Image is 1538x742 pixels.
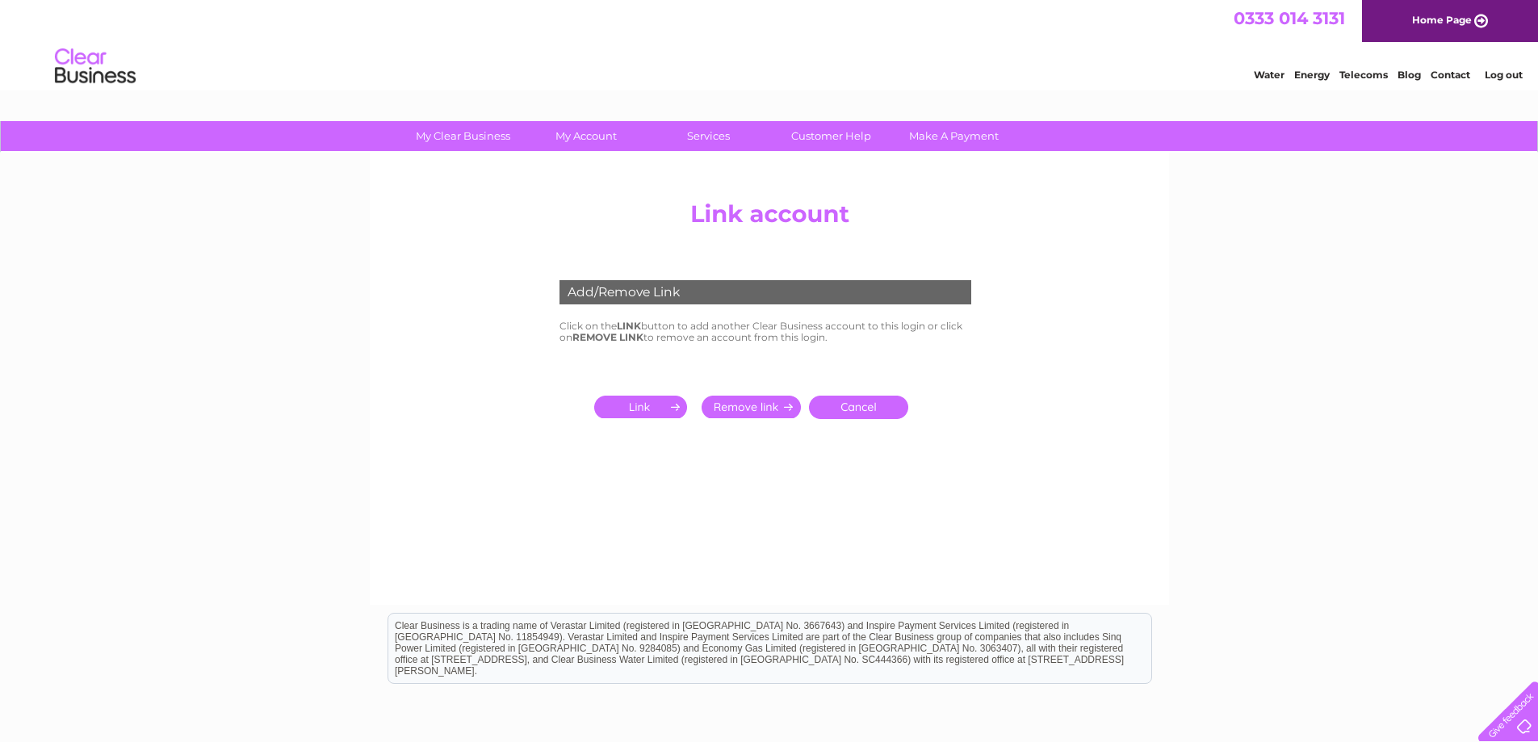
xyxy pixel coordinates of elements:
b: REMOVE LINK [572,331,643,343]
a: Log out [1485,69,1523,81]
a: Cancel [809,396,908,419]
a: Energy [1294,69,1330,81]
b: LINK [617,320,641,332]
a: Contact [1431,69,1470,81]
a: Services [642,121,775,151]
a: Customer Help [765,121,898,151]
a: Telecoms [1339,69,1388,81]
td: Click on the button to add another Clear Business account to this login or click on to remove an ... [555,317,983,347]
div: Add/Remove Link [559,280,971,304]
input: Submit [702,396,801,418]
img: logo.png [54,42,136,91]
a: My Account [519,121,652,151]
div: Clear Business is a trading name of Verastar Limited (registered in [GEOGRAPHIC_DATA] No. 3667643... [388,9,1151,78]
a: My Clear Business [396,121,530,151]
a: Blog [1398,69,1421,81]
a: Water [1254,69,1284,81]
a: Make A Payment [887,121,1020,151]
input: Submit [594,396,694,418]
a: 0333 014 3131 [1234,8,1345,28]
